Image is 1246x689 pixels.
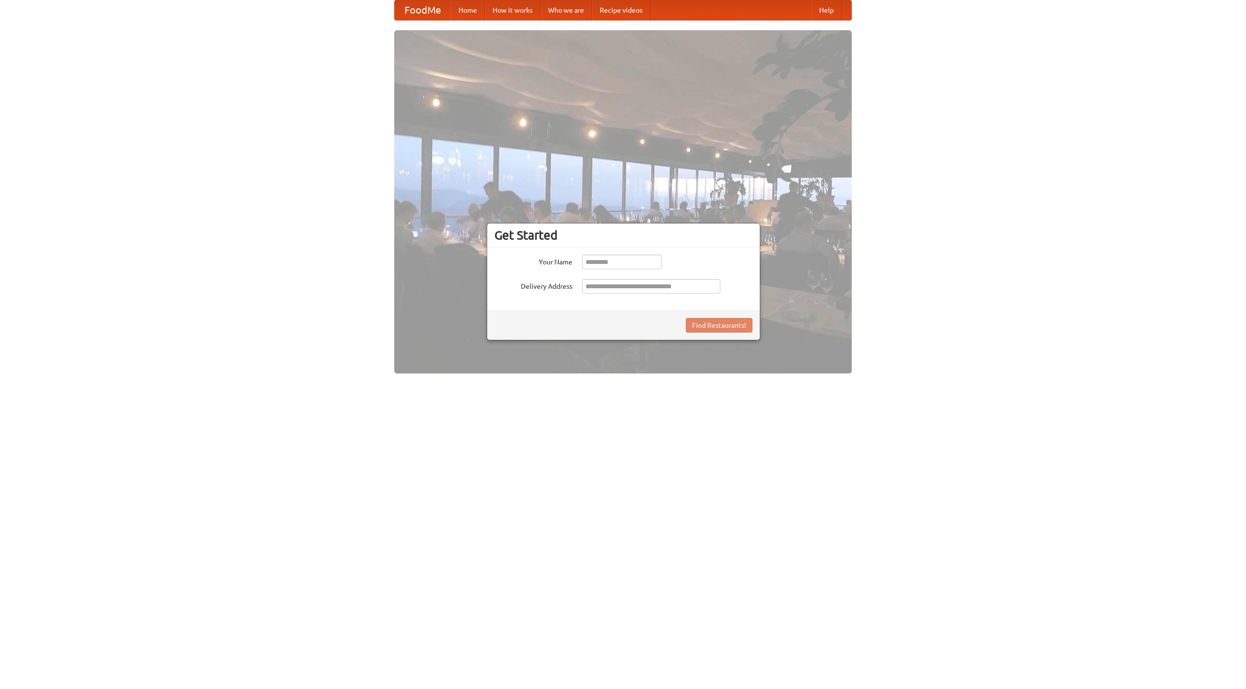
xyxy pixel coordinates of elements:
a: How it works [485,0,540,20]
label: Your Name [495,255,572,267]
button: Find Restaurants! [686,318,752,333]
a: Help [811,0,842,20]
a: Home [451,0,485,20]
a: Recipe videos [592,0,650,20]
a: FoodMe [395,0,451,20]
label: Delivery Address [495,279,572,291]
a: Who we are [540,0,592,20]
h3: Get Started [495,228,752,242]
